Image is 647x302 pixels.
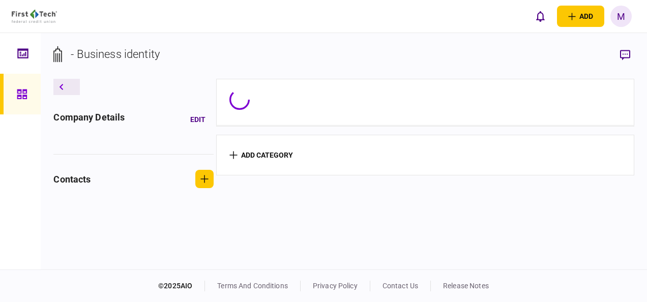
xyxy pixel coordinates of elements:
[557,6,604,27] button: open adding identity options
[182,110,214,129] button: Edit
[229,151,293,159] button: add category
[610,6,632,27] button: M
[71,46,160,63] div: - Business identity
[12,10,57,23] img: client company logo
[383,282,418,290] a: contact us
[313,282,358,290] a: privacy policy
[158,281,205,291] div: © 2025 AIO
[53,172,91,186] div: contacts
[53,110,125,129] div: company details
[530,6,551,27] button: open notifications list
[217,282,288,290] a: terms and conditions
[443,282,489,290] a: release notes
